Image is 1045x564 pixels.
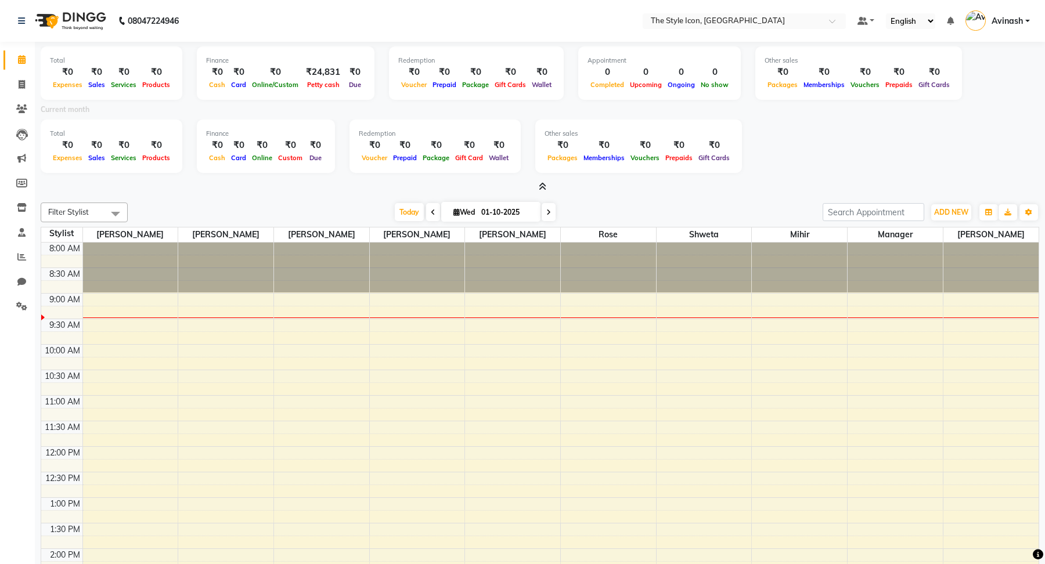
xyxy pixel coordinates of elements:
[42,345,82,357] div: 10:00 AM
[345,66,365,79] div: ₹0
[139,66,173,79] div: ₹0
[249,66,301,79] div: ₹0
[486,154,511,162] span: Wallet
[346,81,364,89] span: Due
[848,66,882,79] div: ₹0
[665,81,698,89] span: Ongoing
[529,66,554,79] div: ₹0
[108,81,139,89] span: Services
[452,139,486,152] div: ₹0
[848,81,882,89] span: Vouchers
[420,154,452,162] span: Package
[588,81,627,89] span: Completed
[882,66,916,79] div: ₹0
[823,203,924,221] input: Search Appointment
[139,81,173,89] span: Products
[249,81,301,89] span: Online/Custom
[42,421,82,433] div: 11:30 AM
[50,129,173,139] div: Total
[108,66,139,79] div: ₹0
[108,139,139,152] div: ₹0
[47,268,82,280] div: 8:30 AM
[228,81,249,89] span: Card
[698,81,732,89] span: No show
[274,227,369,242] span: [PERSON_NAME]
[41,227,82,240] div: Stylist
[370,227,465,242] span: [PERSON_NAME]
[275,154,305,162] span: Custom
[275,139,305,152] div: ₹0
[50,139,85,152] div: ₹0
[395,203,424,221] span: Today
[451,208,478,216] span: Wed
[228,66,249,79] div: ₹0
[108,154,139,162] span: Services
[85,66,108,79] div: ₹0
[628,139,662,152] div: ₹0
[801,81,848,89] span: Memberships
[228,154,249,162] span: Card
[965,10,986,31] img: Avinash
[42,396,82,408] div: 11:00 AM
[50,66,85,79] div: ₹0
[41,104,89,115] label: Current month
[206,56,365,66] div: Finance
[206,66,228,79] div: ₹0
[139,139,173,152] div: ₹0
[398,66,430,79] div: ₹0
[83,227,178,242] span: [PERSON_NAME]
[765,81,801,89] span: Packages
[48,498,82,510] div: 1:00 PM
[206,139,228,152] div: ₹0
[627,66,665,79] div: 0
[662,139,696,152] div: ₹0
[916,81,953,89] span: Gift Cards
[430,81,459,89] span: Prepaid
[545,154,581,162] span: Packages
[696,139,733,152] div: ₹0
[390,154,420,162] span: Prepaid
[50,81,85,89] span: Expenses
[304,81,343,89] span: Petty cash
[398,56,554,66] div: Redemption
[561,227,656,242] span: Rose
[50,154,85,162] span: Expenses
[390,139,420,152] div: ₹0
[478,204,536,221] input: 2025-10-01
[47,294,82,306] div: 9:00 AM
[249,139,275,152] div: ₹0
[359,139,390,152] div: ₹0
[992,15,1023,27] span: Avinash
[459,81,492,89] span: Package
[581,154,628,162] span: Memberships
[42,370,82,382] div: 10:30 AM
[486,139,511,152] div: ₹0
[916,66,953,79] div: ₹0
[430,66,459,79] div: ₹0
[228,139,249,152] div: ₹0
[420,139,452,152] div: ₹0
[628,154,662,162] span: Vouchers
[801,66,848,79] div: ₹0
[588,66,627,79] div: 0
[492,66,529,79] div: ₹0
[545,129,733,139] div: Other sales
[128,5,179,37] b: 08047224946
[492,81,529,89] span: Gift Cards
[48,549,82,561] div: 2:00 PM
[249,154,275,162] span: Online
[931,204,971,220] button: ADD NEW
[139,154,173,162] span: Products
[85,139,108,152] div: ₹0
[206,129,326,139] div: Finance
[934,208,968,216] span: ADD NEW
[848,227,943,242] span: Manager
[529,81,554,89] span: Wallet
[30,5,109,37] img: logo
[305,139,326,152] div: ₹0
[178,227,273,242] span: [PERSON_NAME]
[882,81,916,89] span: Prepaids
[581,139,628,152] div: ₹0
[206,81,228,89] span: Cash
[665,66,698,79] div: 0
